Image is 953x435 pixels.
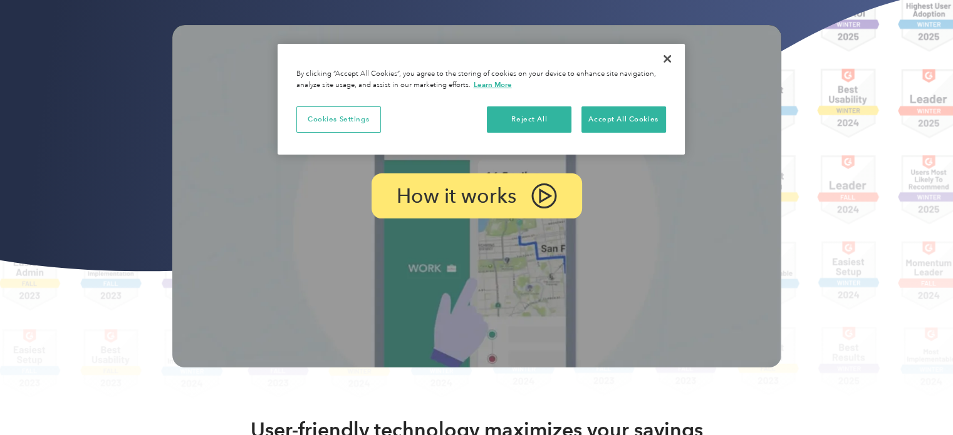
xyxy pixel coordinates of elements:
[296,106,381,133] button: Cookies Settings
[654,45,681,73] button: Close
[92,74,155,101] input: Submit
[278,44,685,155] div: Privacy
[397,187,516,205] p: How it works
[487,106,571,133] button: Reject All
[474,80,512,89] a: More information about your privacy, opens in a new tab
[278,44,685,155] div: Cookie banner
[581,106,666,133] button: Accept All Cookies
[296,69,666,91] div: By clicking “Accept All Cookies”, you agree to the storing of cookies on your device to enhance s...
